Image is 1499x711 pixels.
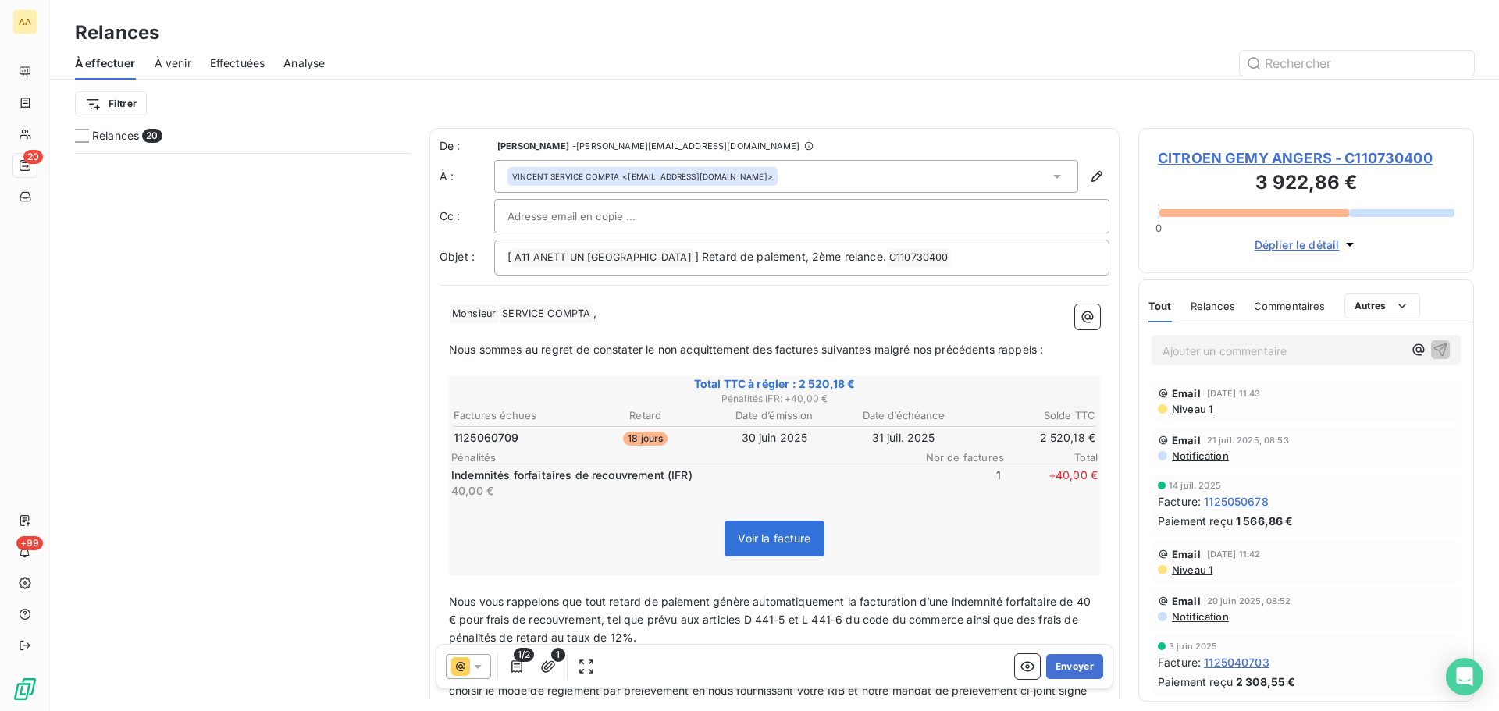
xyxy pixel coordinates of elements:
span: À effectuer [75,55,136,71]
span: De : [440,138,494,154]
span: [PERSON_NAME] [497,141,569,151]
div: Open Intercom Messenger [1446,658,1483,695]
span: 1125040703 [1204,654,1269,670]
span: Facture : [1158,654,1201,670]
span: SERVICE COMPTA [500,305,593,323]
a: 20 [12,153,37,178]
span: Monsieur [450,305,498,323]
span: Relances [92,128,139,144]
span: 18 jours [623,432,668,446]
span: À venir [155,55,191,71]
span: Niveau 1 [1170,403,1212,415]
span: 0 [1155,222,1162,234]
th: Solde TTC [969,407,1096,424]
span: Notification [1170,450,1229,462]
th: Date d’échéance [840,407,967,424]
th: Date d’émission [710,407,838,424]
span: 21 juil. 2025, 08:53 [1207,435,1289,445]
span: Nous sommes au regret de constater le non acquittement des factures suivantes malgré nos précéden... [449,343,1043,356]
label: À : [440,169,494,184]
span: 1/2 [514,648,534,662]
h3: 3 922,86 € [1158,169,1454,200]
span: + 40,00 € [1004,467,1098,499]
button: Déplier le détail [1250,236,1363,254]
span: Total TTC à régler : 2 520,18 € [451,376,1098,392]
td: 30 juin 2025 [710,429,838,446]
span: [DATE] 11:43 [1207,389,1261,398]
span: Email [1172,387,1201,400]
span: Niveau 1 [1170,563,1212,576]
div: grid [75,153,411,711]
button: Envoyer [1046,654,1103,679]
input: Adresse email en copie ... [507,204,675,228]
span: C110730400 [887,249,951,267]
span: Voir la facture [738,531,810,545]
span: 3 juin 2025 [1169,642,1218,651]
span: [DATE] 11:42 [1207,549,1261,559]
td: 2 520,18 € [969,429,1096,446]
h3: Relances [75,19,159,47]
td: 31 juil. 2025 [840,429,967,446]
span: ] Retard de paiement, 2ème relance. [695,250,886,263]
span: 2 308,55 € [1236,674,1296,690]
div: <[EMAIL_ADDRESS][DOMAIN_NAME]> [512,171,773,182]
th: Retard [582,407,709,424]
span: , [593,306,596,319]
img: Logo LeanPay [12,677,37,702]
span: 20 [142,129,162,143]
span: +99 [16,536,43,550]
span: Paiement reçu [1158,674,1233,690]
span: Relances [1191,300,1235,312]
span: Paiement reçu [1158,513,1233,529]
span: Déplier le détail [1255,236,1340,253]
span: Email [1172,434,1201,446]
span: Facture : [1158,493,1201,510]
span: A11 ANETT UN [GEOGRAPHIC_DATA] [512,249,694,267]
label: Cc : [440,208,494,224]
button: Filtrer [75,91,147,116]
input: Rechercher [1240,51,1474,76]
span: Effectuées [210,55,265,71]
span: 20 [23,150,43,164]
span: Total [1004,451,1098,464]
span: Objet : [440,250,475,263]
span: 1125060709 [454,430,519,446]
span: 1125050678 [1204,493,1269,510]
span: Pénalités [451,451,910,464]
span: VINCENT SERVICE COMPTA [512,171,619,182]
span: 1 566,86 € [1236,513,1294,529]
p: 40,00 € [451,483,904,499]
span: Pénalités IFR : + 40,00 € [451,392,1098,406]
span: Nous vous rappelons que tout retard de paiement génère automatiquement la facturation d’une indem... [449,595,1094,644]
span: 1 [551,648,565,662]
button: Autres [1344,293,1420,318]
span: Notification [1170,610,1229,623]
span: CITROEN GEMY ANGERS - C110730400 [1158,148,1454,169]
span: Tout [1148,300,1172,312]
span: Email [1172,548,1201,560]
th: Factures échues [453,407,580,424]
span: 14 juil. 2025 [1169,481,1221,490]
span: - [PERSON_NAME][EMAIL_ADDRESS][DOMAIN_NAME] [572,141,799,151]
span: [ [507,250,511,263]
span: 20 juin 2025, 08:52 [1207,596,1291,606]
span: Commentaires [1254,300,1326,312]
div: AA [12,9,37,34]
span: 1 [907,467,1001,499]
p: Indemnités forfaitaires de recouvrement (IFR) [451,467,904,483]
span: Analyse [283,55,325,71]
span: Email [1172,595,1201,607]
span: Nbr de factures [910,451,1004,464]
